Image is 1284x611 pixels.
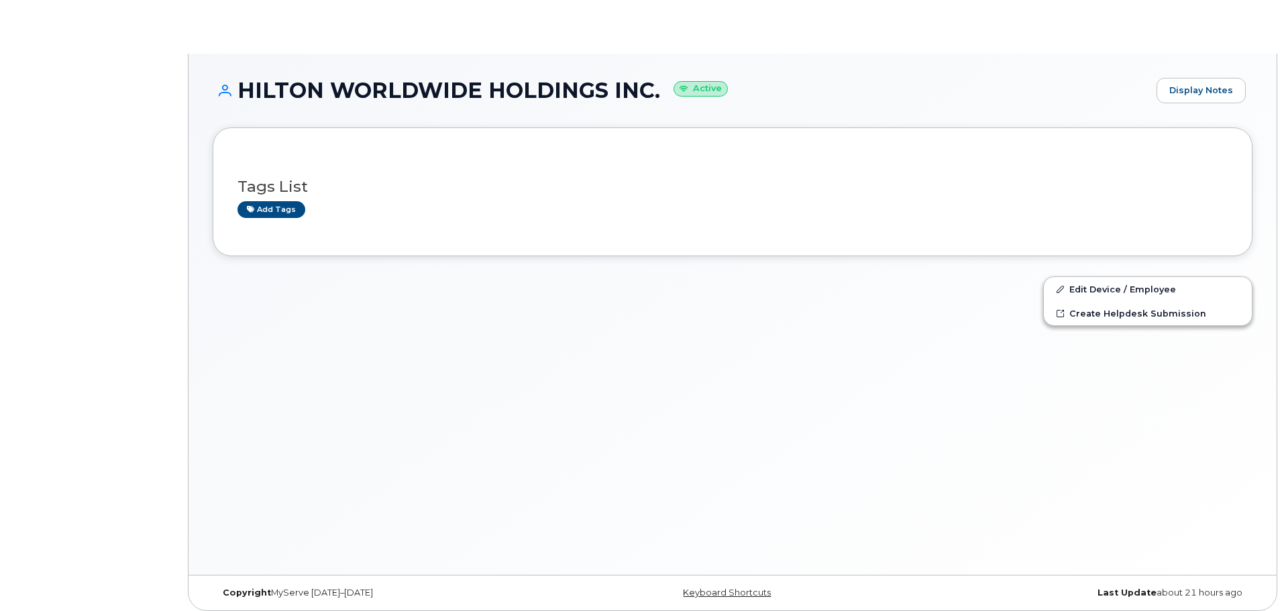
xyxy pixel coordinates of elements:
small: Active [674,81,728,97]
h3: Tags List [237,178,1228,195]
div: MyServe [DATE]–[DATE] [213,588,559,598]
strong: Copyright [223,588,271,598]
a: Keyboard Shortcuts [683,588,771,598]
h1: HILTON WORLDWIDE HOLDINGS INC. [213,78,1150,102]
strong: Last Update [1098,588,1157,598]
a: Display Notes [1157,78,1246,103]
a: Create Helpdesk Submission [1044,301,1252,325]
a: Add tags [237,201,305,218]
a: Edit Device / Employee [1044,277,1252,301]
div: about 21 hours ago [906,588,1252,598]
